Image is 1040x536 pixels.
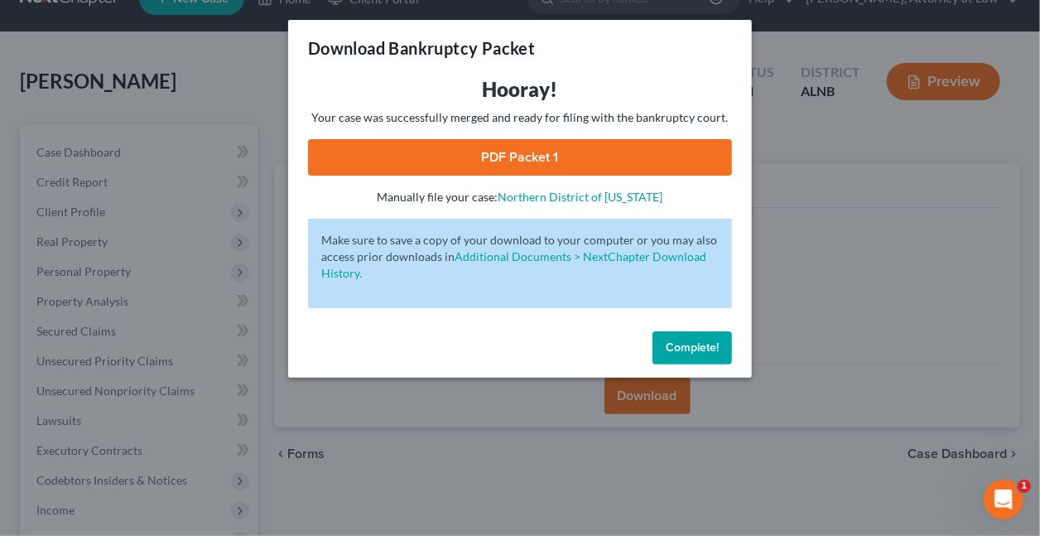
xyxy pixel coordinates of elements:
[652,331,732,365] button: Complete!
[321,249,706,280] a: Additional Documents > NextChapter Download History.
[308,36,535,60] h3: Download Bankruptcy Packet
[666,340,719,355] span: Complete!
[308,109,732,126] p: Your case was successfully merged and ready for filing with the bankruptcy court.
[321,232,719,282] p: Make sure to save a copy of your download to your computer or you may also access prior downloads in
[498,190,663,204] a: Northern District of [US_STATE]
[308,139,732,176] a: PDF Packet 1
[308,76,732,103] h3: Hooray!
[308,189,732,205] p: Manually file your case:
[1018,480,1031,493] span: 1
[984,480,1023,519] iframe: Intercom live chat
